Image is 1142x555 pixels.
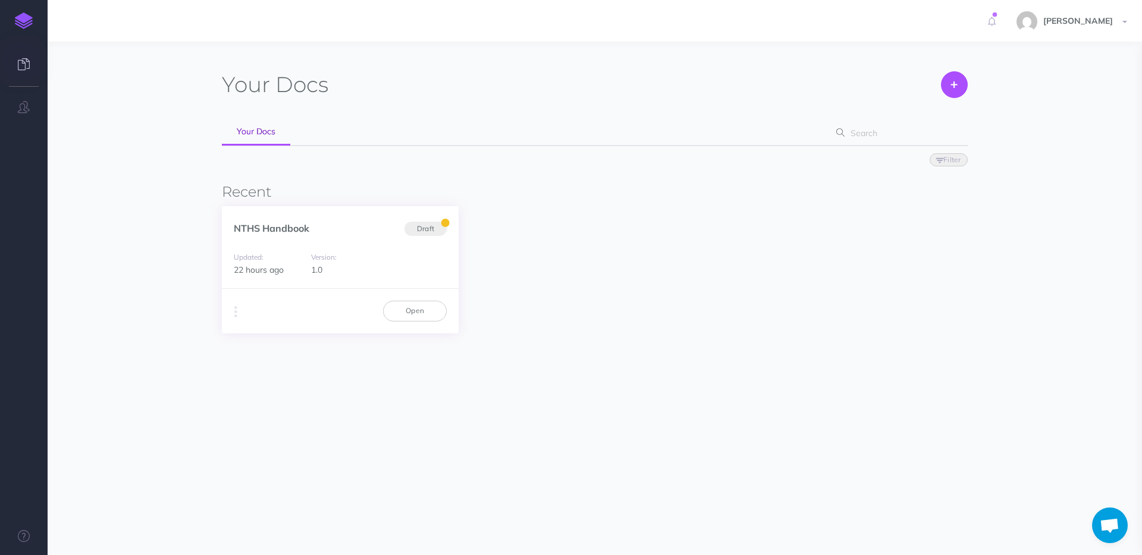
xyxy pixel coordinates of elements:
[234,253,263,261] small: Updated:
[311,253,337,261] small: Version:
[222,71,328,98] h1: Docs
[237,126,275,137] span: Your Docs
[222,119,290,146] a: Your Docs
[222,184,967,200] h3: Recent
[234,304,237,320] i: More actions
[311,264,322,275] span: 1.0
[1016,11,1037,32] img: e15ca27c081d2886606c458bc858b488.jpg
[234,264,284,275] span: 22 hours ago
[234,222,309,234] a: NTHS Handbook
[1092,507,1128,543] a: Open chat
[1037,15,1119,26] span: [PERSON_NAME]
[383,301,447,321] a: Open
[930,153,968,166] button: Filter
[847,122,949,144] input: Search
[15,12,33,29] img: logo-mark.svg
[222,71,270,97] span: Your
